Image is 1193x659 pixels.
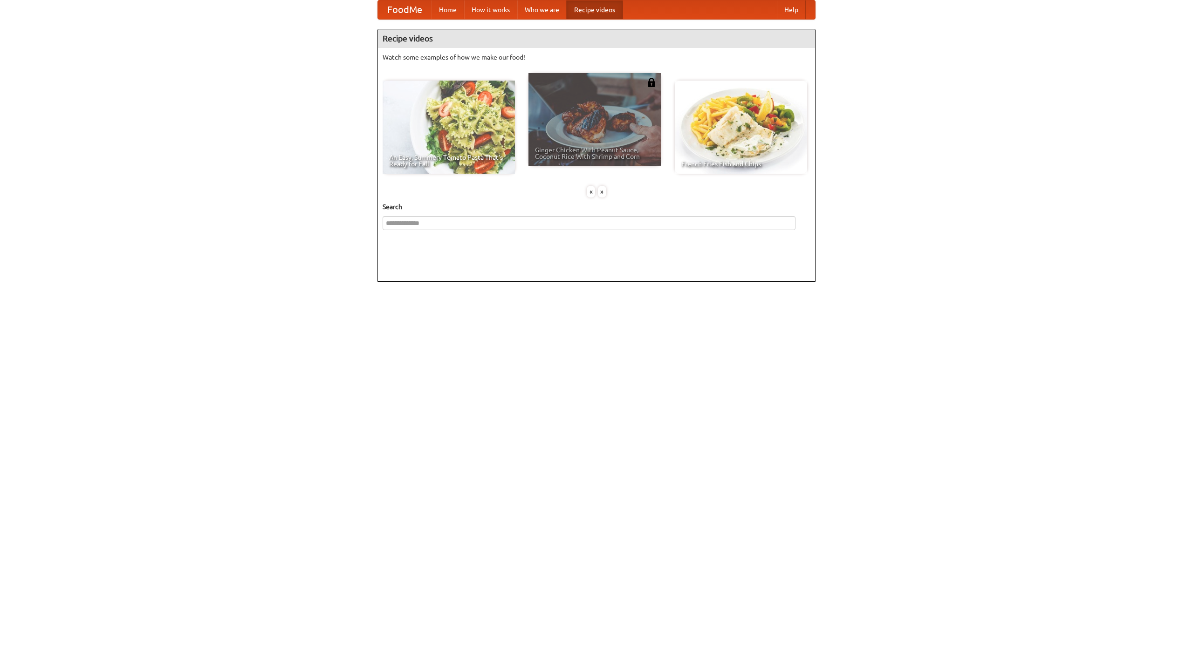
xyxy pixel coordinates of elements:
[517,0,567,19] a: Who we are
[383,53,810,62] p: Watch some examples of how we make our food!
[777,0,806,19] a: Help
[598,186,606,197] div: »
[647,78,656,87] img: 483408.png
[389,154,508,167] span: An Easy, Summery Tomato Pasta That's Ready for Fall
[675,81,807,174] a: French Fries Fish and Chips
[383,81,515,174] a: An Easy, Summery Tomato Pasta That's Ready for Fall
[464,0,517,19] a: How it works
[681,161,801,167] span: French Fries Fish and Chips
[432,0,464,19] a: Home
[378,0,432,19] a: FoodMe
[587,186,595,197] div: «
[383,202,810,211] h5: Search
[378,29,815,48] h4: Recipe videos
[567,0,623,19] a: Recipe videos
